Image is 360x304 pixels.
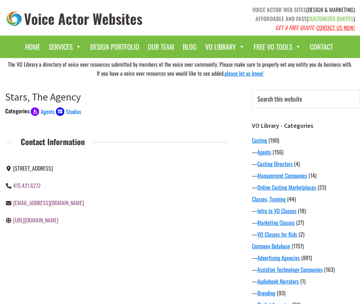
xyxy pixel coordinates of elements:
[257,171,307,180] a: Management Companies
[252,277,360,285] div: —
[252,122,360,130] h3: VO Library - Categories
[296,218,304,227] span: (27)
[275,23,315,32] em: GET A FREE QUOTE:
[268,136,279,144] span: (190)
[306,39,337,55] a: Contact
[257,160,293,168] a: Casting Directors
[144,39,178,55] a: Our Team
[13,216,58,224] a: [URL][DOMAIN_NAME]
[185,5,355,32] p: (DESIGN & MARKETING) ( )
[252,160,360,168] div: —
[324,265,335,274] span: (163)
[257,183,316,191] a: Online Casting Marketplaces
[252,6,306,14] strong: VOICE ACTOR WEB SITES
[252,207,360,215] div: —
[252,148,360,156] div: —
[179,39,200,55] a: Blog
[13,164,53,172] span: [STREET_ADDRESS]
[257,148,271,156] a: Agents
[31,107,55,115] a: Agents
[299,230,304,238] span: (2)
[56,107,81,115] a: Studios
[252,265,360,274] div: —
[225,69,263,77] a: please let us know!
[252,195,286,203] a: Classes, Training
[301,254,312,262] span: (881)
[22,39,44,55] a: Home
[287,195,296,203] span: (44)
[257,218,295,227] a: Marketing Classes
[45,39,85,55] a: Services
[298,207,306,215] span: (18)
[252,254,360,262] div: —
[257,277,299,285] a: Audiobook Narrators
[87,39,143,55] a: Design Portfolio
[277,289,285,297] span: (93)
[5,91,229,240] article: Stars, The Agency
[13,181,41,190] a: 415.421.6272
[292,242,304,250] span: (1757)
[252,136,267,144] a: Casting
[66,107,81,116] span: Studios
[252,289,360,297] div: —
[5,91,229,103] h1: Stars, The Agency
[257,230,297,238] a: VO Classes for Kids
[257,265,323,274] a: Assistive Technology Companies
[252,218,360,227] div: —
[250,39,305,55] a: Free VO Tools
[294,160,300,168] span: (4)
[5,10,144,28] img: voice_actor_websites_logo
[316,23,355,32] a: CONTACT US NOW!
[252,242,290,250] a: Company Database
[5,107,30,115] div: Categories
[13,199,84,207] a: [EMAIL_ADDRESS][DOMAIN_NAME]
[300,277,305,285] span: (1)
[257,289,275,297] a: Branding
[255,15,306,23] strong: AFFORDABLE AND FAST
[202,39,248,55] a: VO Library
[252,90,360,108] input: Search this website
[41,107,55,116] span: Agents
[318,183,326,191] span: (23)
[273,148,283,156] span: (156)
[308,15,353,23] span: CUSTOMIZED QUOTES
[257,207,296,215] a: Intro to VO Classes
[13,135,92,148] span: Contact Information
[252,171,360,180] div: —
[309,171,316,180] span: (14)
[252,183,360,191] div: —
[257,254,300,262] a: Advertising Agencies
[252,230,360,238] div: —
